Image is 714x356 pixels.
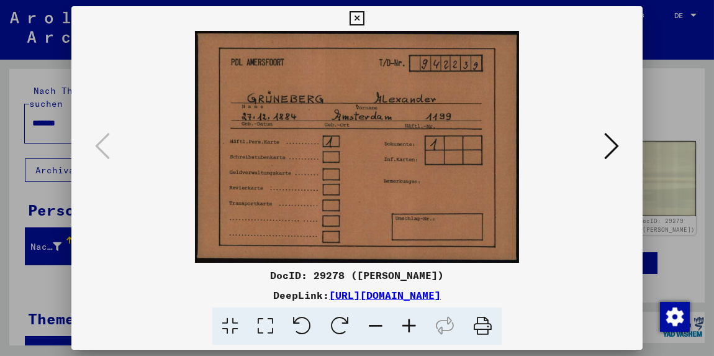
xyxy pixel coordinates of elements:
img: Zustimmung ändern [660,302,690,332]
div: Zustimmung ändern [659,301,689,331]
div: DeepLink: [71,288,643,303]
a: [URL][DOMAIN_NAME] [329,289,441,301]
img: 001.jpg [114,31,600,263]
div: DocID: 29278 ([PERSON_NAME]) [71,268,643,283]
